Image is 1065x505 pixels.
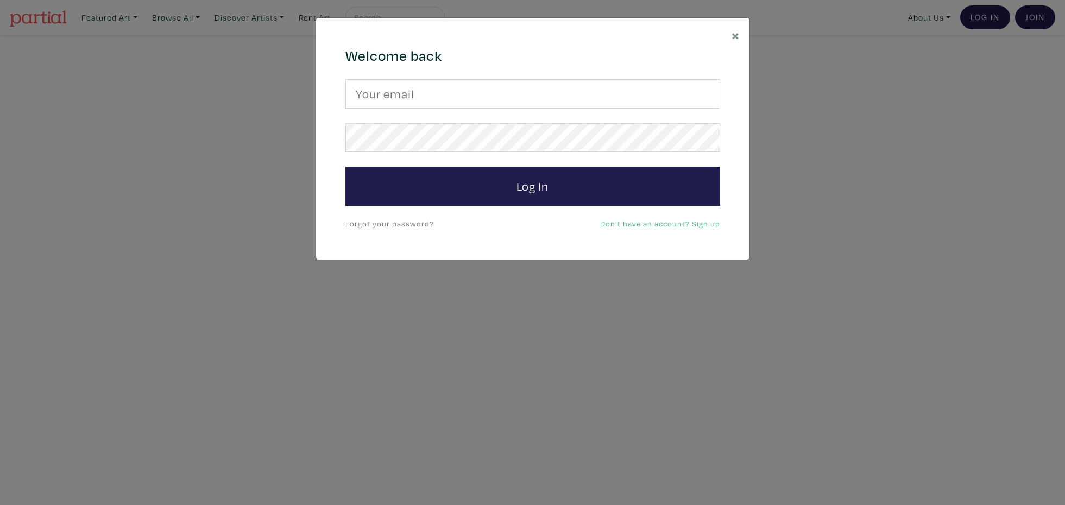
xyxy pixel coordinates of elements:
button: Log In [345,167,720,206]
button: Close [722,18,749,52]
a: Forgot your password? [345,218,434,229]
input: Your email [345,79,720,109]
span: × [732,26,740,45]
h4: Welcome back [345,47,720,65]
a: Don't have an account? Sign up [600,218,720,229]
